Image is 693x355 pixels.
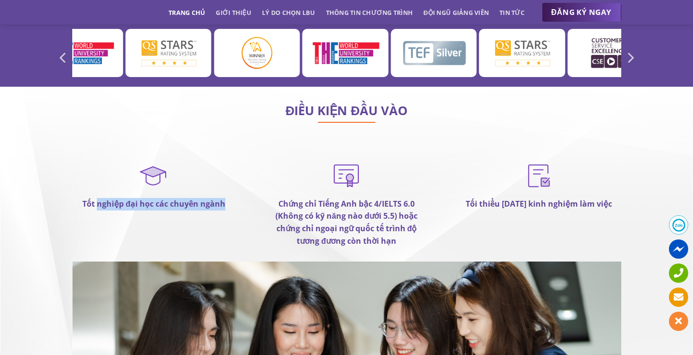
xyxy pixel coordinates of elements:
[621,48,639,67] button: Next
[499,4,524,21] a: Tin tức
[82,198,225,209] strong: Tốt nghiệp đại học các chuyên ngành
[466,198,612,209] strong: Tối thiểu [DATE] kinh nghiệm làm việc
[216,4,251,21] a: Giới thiệu
[423,4,489,21] a: Đội ngũ giảng viên
[55,48,72,67] button: Previous
[542,3,621,22] a: ĐĂNG KÝ NGAY
[262,4,315,21] a: Lý do chọn LBU
[318,122,376,123] img: line-lbu.jpg
[326,4,413,21] a: Thông tin chương trình
[72,106,621,116] h2: ĐIỀU KIỆN ĐẦU VÀO
[169,4,205,21] a: Trang chủ
[551,6,612,18] span: ĐĂNG KÝ NGAY
[275,198,418,246] strong: Chứng chỉ Tiếng Anh bậc 4/IELTS 6.0 (Không có kỹ năng nào dưới 5.5) hoặc chứng chỉ ngoại ngữ quốc...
